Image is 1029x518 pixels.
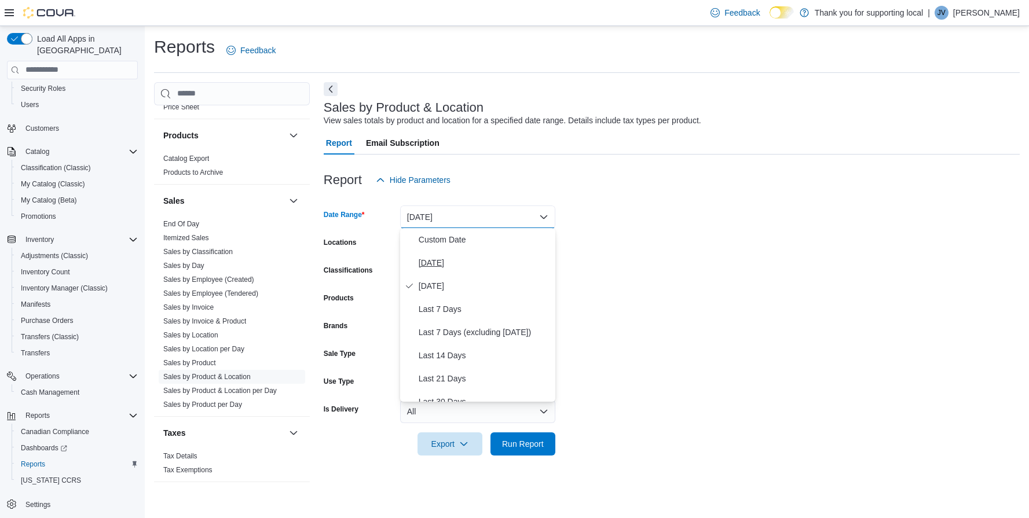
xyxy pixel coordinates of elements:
span: [DATE] [419,279,551,293]
span: Last 30 Days [419,395,551,409]
button: Customers [2,120,142,137]
span: Reports [21,460,45,469]
button: Purchase Orders [12,313,142,329]
a: Sales by Employee (Created) [163,275,254,284]
span: Adjustments (Classic) [16,249,138,263]
span: Manifests [21,300,50,309]
span: Transfers (Classic) [16,330,138,344]
span: Catalog [21,145,138,159]
button: Catalog [21,145,54,159]
button: Users [12,97,142,113]
a: Feedback [222,39,280,62]
button: Hide Parameters [371,168,455,192]
a: Tax Exemptions [163,466,213,474]
button: [US_STATE] CCRS [12,472,142,488]
span: Reports [25,411,50,420]
a: Manifests [16,297,55,311]
h1: Reports [154,35,215,58]
a: Sales by Location per Day [163,345,244,353]
a: [US_STATE] CCRS [16,473,86,487]
span: Purchase Orders [16,314,138,328]
a: Transfers [16,346,54,360]
a: Sales by Product [163,359,216,367]
span: Export [424,432,475,455]
span: My Catalog (Beta) [21,196,77,205]
h3: Sales [163,195,185,207]
a: Dashboards [16,441,72,455]
h3: Products [163,130,199,141]
span: Inventory [25,235,54,244]
span: Promotions [16,210,138,223]
span: Inventory Count [21,267,70,277]
div: Joshua Vera [935,6,949,20]
button: Security Roles [12,80,142,97]
span: Last 7 Days [419,302,551,316]
a: Itemized Sales [163,234,209,242]
label: Classifications [324,266,373,275]
h3: Taxes [163,427,186,439]
span: Operations [21,369,138,383]
span: Custom Date [419,233,551,247]
button: Canadian Compliance [12,424,142,440]
a: My Catalog (Classic) [16,177,90,191]
a: Adjustments (Classic) [16,249,93,263]
button: Next [324,82,338,96]
span: Classification (Classic) [16,161,138,175]
div: Pricing [154,100,310,119]
a: Purchase Orders [16,314,78,328]
div: Sales [154,217,310,416]
span: Report [326,131,352,155]
a: Sales by Product & Location per Day [163,387,277,395]
div: Taxes [154,449,310,482]
button: Adjustments (Classic) [12,248,142,264]
span: Dashboards [16,441,138,455]
span: Customers [21,121,138,135]
button: Reports [21,409,54,423]
span: My Catalog (Beta) [16,193,138,207]
button: Operations [2,368,142,384]
a: Reports [16,457,50,471]
a: Transfers (Classic) [16,330,83,344]
span: Users [21,100,39,109]
button: Products [287,128,301,142]
a: Sales by Classification [163,248,233,256]
span: JV [938,6,946,20]
a: Sales by Day [163,262,204,270]
label: Brands [324,321,347,330]
a: Price Sheet [163,103,199,111]
a: My Catalog (Beta) [16,193,82,207]
span: Users [16,98,138,112]
button: Taxes [163,427,284,439]
button: Inventory Count [12,264,142,280]
a: Classification (Classic) [16,161,96,175]
span: Inventory [21,233,138,247]
button: Reports [12,456,142,472]
span: Feedback [240,45,276,56]
span: Load All Apps in [GEOGRAPHIC_DATA] [32,33,138,56]
h3: Report [324,173,362,187]
span: Promotions [21,212,56,221]
span: Inventory Manager (Classic) [21,284,108,293]
div: Products [154,152,310,184]
span: Reports [16,457,138,471]
a: Promotions [16,210,61,223]
span: Feedback [724,7,760,19]
button: Sales [163,195,284,207]
label: Is Delivery [324,405,358,414]
p: | [928,6,930,20]
a: Products to Archive [163,168,223,177]
span: Inventory Manager (Classic) [16,281,138,295]
button: Catalog [2,144,142,160]
span: Adjustments (Classic) [21,251,88,260]
h3: Sales by Product & Location [324,101,484,115]
span: Email Subscription [366,131,440,155]
a: Sales by Location [163,331,218,339]
p: Thank you for supporting local [815,6,924,20]
button: Taxes [287,426,301,440]
a: End Of Day [163,220,199,228]
span: [DATE] [419,256,551,270]
a: Feedback [706,1,764,24]
a: Inventory Count [16,265,75,279]
p: [PERSON_NAME] [953,6,1020,20]
div: Select listbox [400,228,555,402]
